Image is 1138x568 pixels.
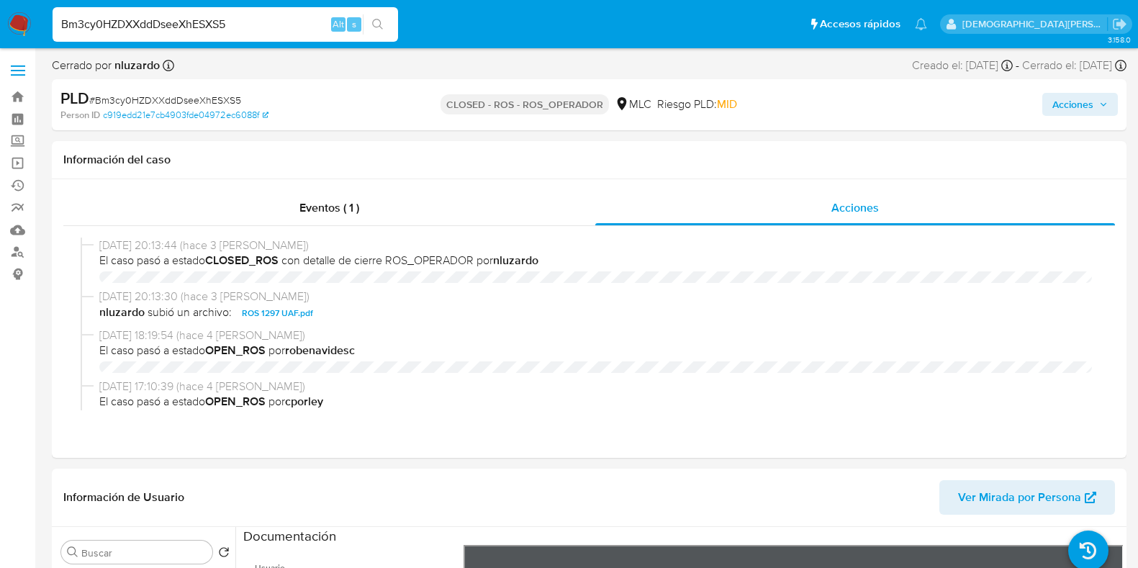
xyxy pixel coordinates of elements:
[915,18,927,30] a: Notificaciones
[60,109,100,122] b: Person ID
[63,153,1115,167] h1: Información del caso
[99,343,1092,359] span: El caso pasó a estado por
[939,480,1115,515] button: Ver Mirada por Persona
[99,305,145,322] b: nluzardo
[1022,58,1126,73] div: Cerrado el: [DATE]
[99,328,1092,343] span: [DATE] 18:19:54 (hace 4 [PERSON_NAME])
[363,14,392,35] button: search-icon
[112,57,160,73] b: nluzardo
[441,94,609,114] p: CLOSED - ROS - ROS_OPERADOR
[218,546,230,562] button: Volver al orden por defecto
[205,342,266,359] b: OPEN_ROS
[962,17,1108,31] p: cristian.porley@mercadolibre.com
[717,96,737,112] span: MID
[53,15,398,34] input: Buscar usuario o caso...
[352,17,356,31] span: s
[1052,93,1093,116] span: Acciones
[615,96,651,112] div: MLC
[99,289,1092,305] span: [DATE] 20:13:30 (hace 3 [PERSON_NAME])
[205,393,266,410] b: OPEN_ROS
[148,305,232,322] span: subió un archivo:
[81,546,207,559] input: Buscar
[1112,17,1127,32] a: Salir
[285,342,355,359] b: robenavidesc
[60,86,89,109] b: PLD
[103,109,268,122] a: c919edd21e7cb4903fde04972ec6088f
[52,58,160,73] span: Cerrado por
[99,394,1092,410] span: El caso pasó a estado por
[99,253,1092,269] span: El caso pasó a estado con detalle de cierre ROS_OPERADOR por
[67,546,78,558] button: Buscar
[333,17,344,31] span: Alt
[657,96,737,112] span: Riesgo PLD:
[205,252,279,269] b: CLOSED_ROS
[235,305,320,322] button: ROS 1297 UAF.pdf
[958,480,1081,515] span: Ver Mirada por Persona
[1042,93,1118,116] button: Acciones
[99,379,1092,395] span: [DATE] 17:10:39 (hace 4 [PERSON_NAME])
[99,238,1092,253] span: [DATE] 20:13:44 (hace 3 [PERSON_NAME])
[493,252,538,269] b: nluzardo
[63,490,184,505] h1: Información de Usuario
[1016,58,1019,73] span: -
[912,58,1013,73] div: Creado el: [DATE]
[89,93,241,107] span: # Bm3cy0HZDXXddDseeXhESXS5
[242,305,313,322] span: ROS 1297 UAF.pdf
[820,17,900,32] span: Accesos rápidos
[831,199,879,216] span: Acciones
[299,199,359,216] span: Eventos ( 1 )
[285,393,323,410] b: cporley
